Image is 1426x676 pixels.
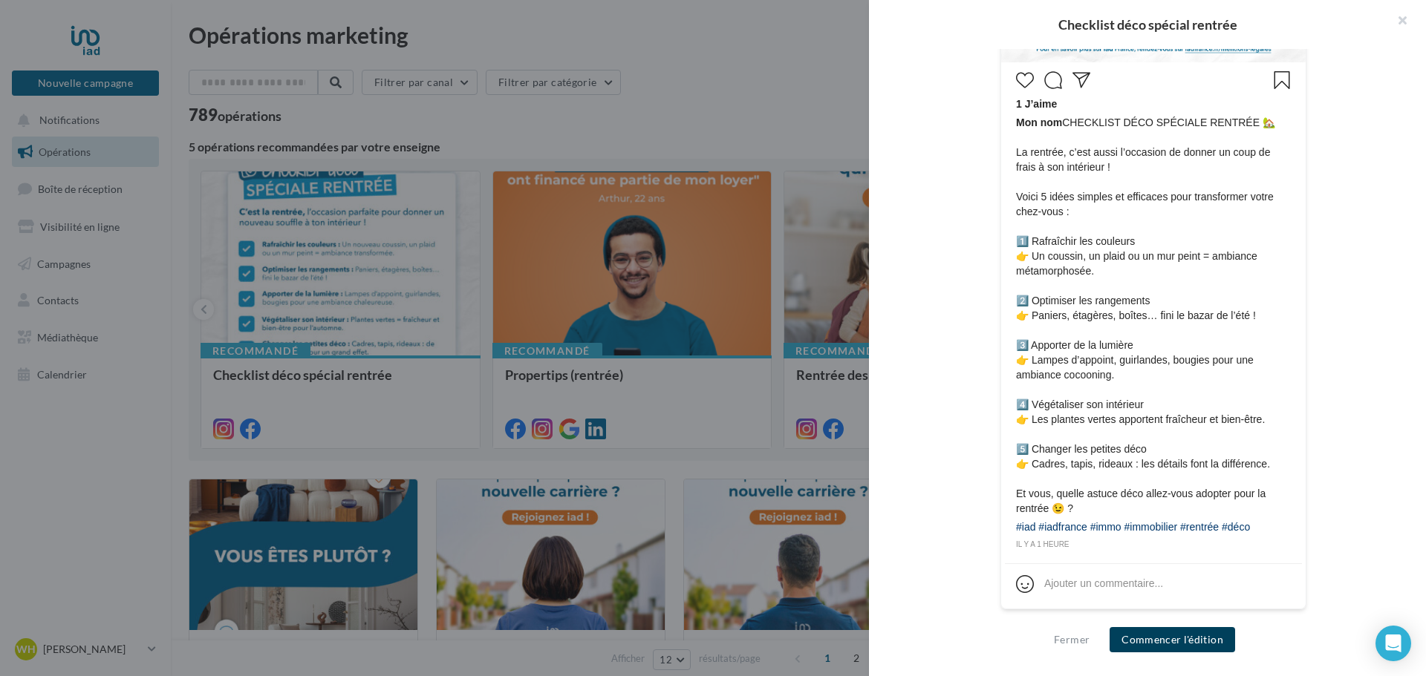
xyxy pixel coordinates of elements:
button: Commencer l'édition [1110,627,1235,652]
div: Open Intercom Messenger [1375,626,1411,661]
div: #iad #iadfrance #immo #immobilier #rentrée #déco [1016,519,1250,538]
button: Fermer [1048,631,1095,649]
span: Mon nom [1016,117,1062,128]
svg: Emoji [1016,575,1034,593]
div: Ajouter un commentaire... [1044,576,1163,591]
div: il y a 1 heure [1016,538,1291,551]
svg: Commenter [1044,71,1062,89]
div: Checklist déco spécial rentrée [893,18,1402,31]
svg: J’aime [1016,71,1034,89]
div: La prévisualisation est non-contractuelle [1000,609,1306,629]
span: CHECKLIST DÉCO SPÉCIALE RENTRÉE 🏡 La rentrée, c’est aussi l’occasion de donner un coup de frais à... [1016,115,1291,516]
svg: Partager la publication [1072,71,1090,89]
div: 1 J’aime [1016,96,1291,115]
svg: Enregistrer [1273,71,1291,89]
